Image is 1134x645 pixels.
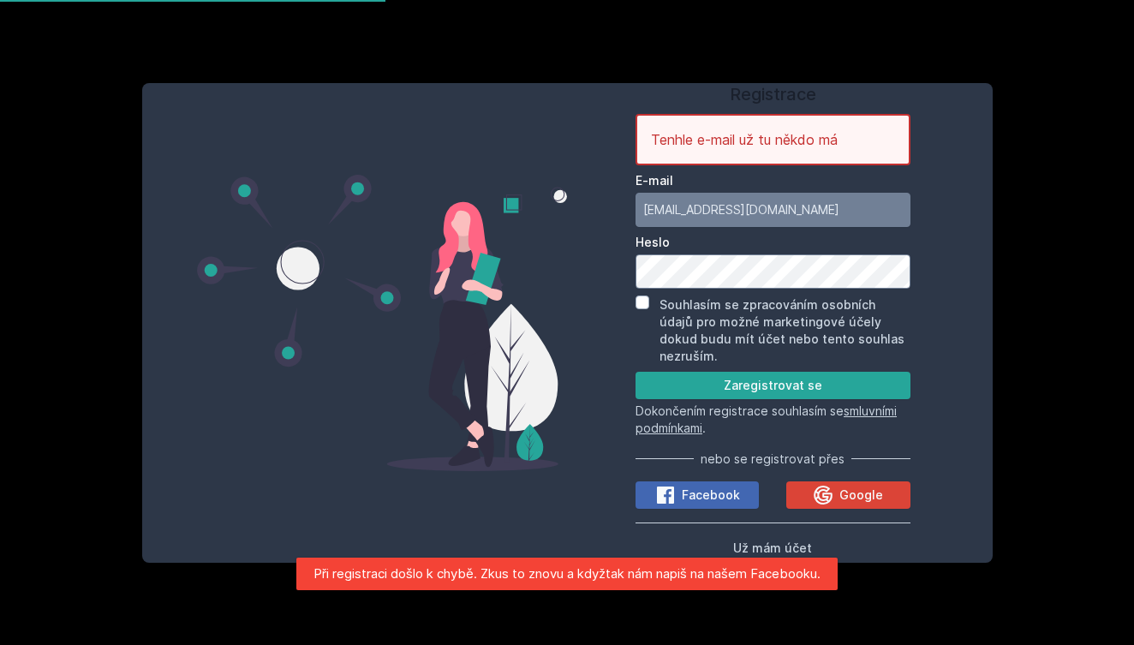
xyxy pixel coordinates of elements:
button: Facebook [636,481,759,509]
a: smluvními podmínkami [636,403,897,435]
span: Google [839,487,883,504]
span: nebo se registrovat přes [701,451,845,468]
span: Už mám účet [733,540,812,555]
input: Tvoje e-mailová adresa [636,193,910,227]
label: Heslo [636,234,910,251]
div: Tenhle e-mail už tu někdo má [636,114,910,165]
p: Dokončením registrace souhlasím se . [636,403,910,437]
span: Facebook [682,487,740,504]
button: Zaregistrovat se [636,372,910,399]
label: Souhlasím se zpracováním osobních údajů pro možné marketingové účely dokud budu mít účet nebo ten... [660,297,904,363]
h1: Registrace [636,81,910,107]
button: Google [786,481,910,509]
button: Už mám účet [733,537,812,558]
label: E-mail [636,172,910,189]
div: Při registraci došlo k chybě. Zkus to znovu a kdyžtak nám napiš na našem Facebooku. [296,558,838,590]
